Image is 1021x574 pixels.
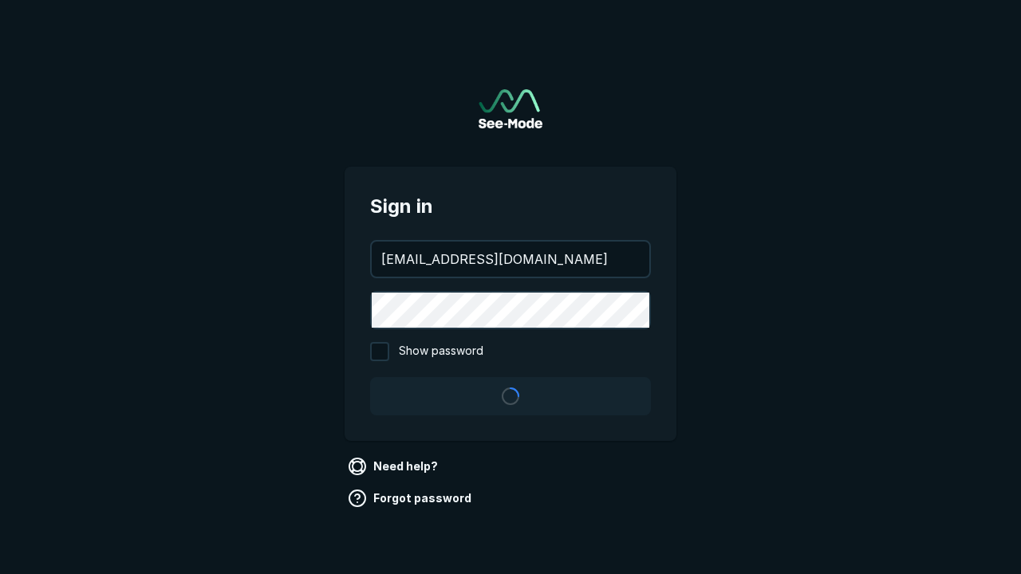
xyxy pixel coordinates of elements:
span: Sign in [370,192,651,221]
a: Need help? [345,454,444,479]
span: Show password [399,342,483,361]
img: See-Mode Logo [479,89,542,128]
input: your@email.com [372,242,649,277]
a: Forgot password [345,486,478,511]
a: Go to sign in [479,89,542,128]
